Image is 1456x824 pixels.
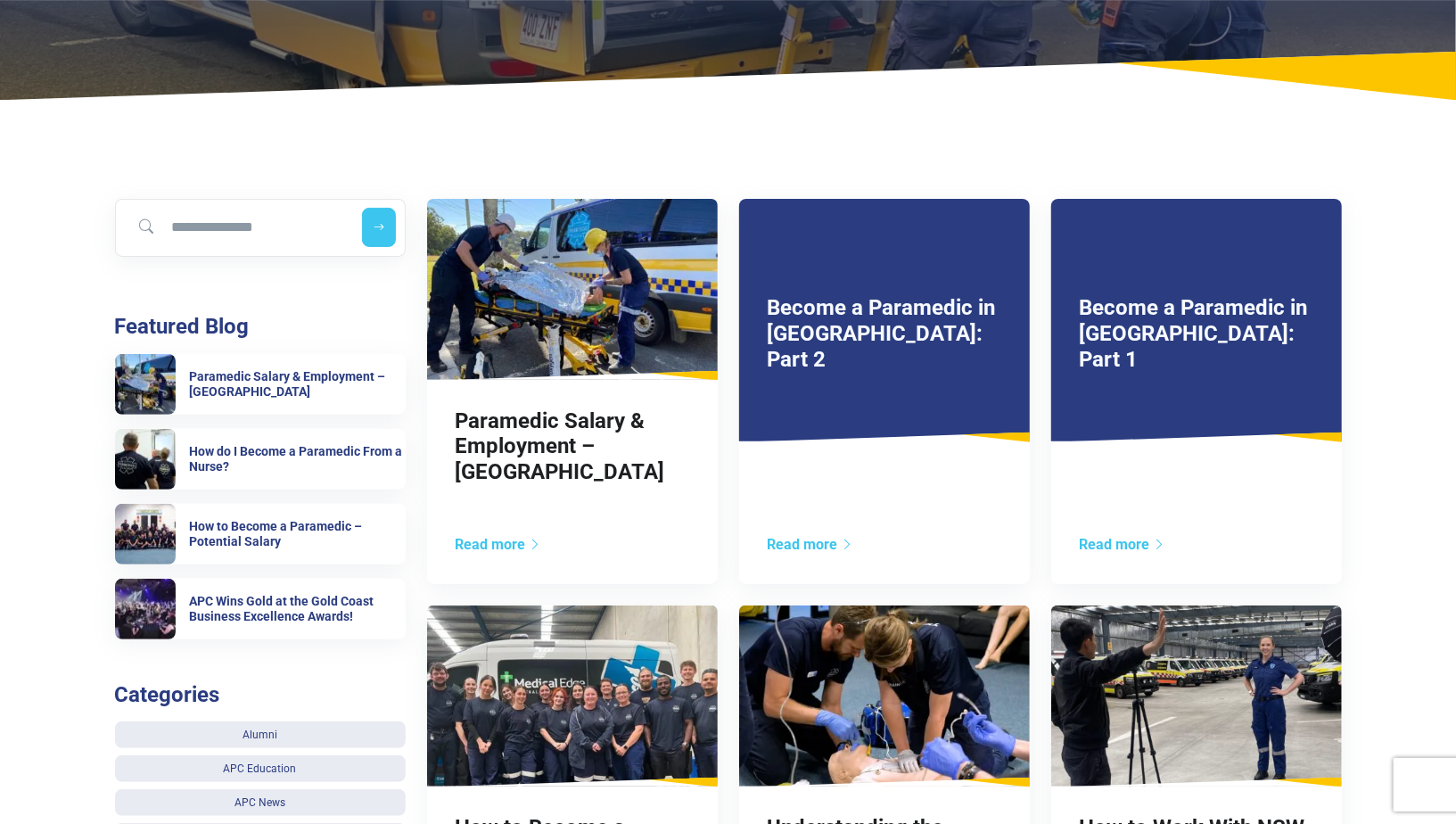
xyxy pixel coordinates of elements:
a: How do I Become a Paramedic From a Nurse? How do I Become a Paramedic From a Nurse? [115,429,406,490]
a: Paramedic Salary & Employment – Queensland Paramedic Salary & Employment – [GEOGRAPHIC_DATA] [115,354,406,415]
img: How to Work With NSW Ambulance [1051,606,1342,787]
h6: How to Become a Paramedic – Potential Salary [190,519,406,549]
a: APC Wins Gold at the Gold Coast Business Excellence Awards! APC Wins Gold at the Gold Coast Busin... [115,579,406,639]
img: How do I Become a Paramedic From a Nurse? [115,429,176,490]
a: Become a Paramedic in [GEOGRAPHIC_DATA]: Part 2 [768,295,996,372]
h3: Categories [115,682,406,708]
a: Alumni [115,721,406,748]
img: Paramedic Salary & Employment – Queensland [427,199,718,380]
a: APC Education [115,755,406,782]
h6: Paramedic Salary & Employment – [GEOGRAPHIC_DATA] [190,369,406,400]
img: Understanding the Different Types of Paramedics [739,606,1030,787]
img: APC Wins Gold at the Gold Coast Business Excellence Awards! [115,579,176,639]
img: How to Become a Paramedic – Potential Salary [115,504,176,564]
a: How to Become a Paramedic – Potential Salary How to Become a Paramedic – Potential Salary [115,504,406,564]
h3: Featured Blog [115,314,406,340]
a: Read more [768,536,854,553]
a: Paramedic Salary & Employment – [GEOGRAPHIC_DATA] [456,408,665,485]
h6: How do I Become a Paramedic From a Nurse? [190,444,406,474]
h6: APC Wins Gold at the Gold Coast Business Excellence Awards! [190,594,406,624]
input: Search for blog [123,208,347,247]
a: Become a Paramedic in [GEOGRAPHIC_DATA]: Part 1 [1080,295,1308,372]
a: Read more [1080,536,1166,553]
img: Paramedic Salary & Employment – Queensland [115,354,176,415]
a: APC News [115,789,406,816]
img: How to Become a Paramedic in NSW – Cheryl’s Story [427,606,718,787]
a: Read more [456,536,542,553]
